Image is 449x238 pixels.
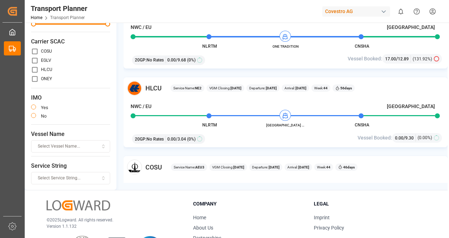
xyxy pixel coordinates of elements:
[355,123,369,127] span: CNSHA
[418,135,432,141] span: (0.00%)
[387,103,435,110] h4: [GEOGRAPHIC_DATA]
[105,22,110,26] span: Maximum
[146,57,164,63] span: No Rates
[193,200,305,208] h3: Company
[314,225,344,231] a: Privacy Policy
[268,165,280,169] b: [DATE]
[314,200,426,208] h3: Legal
[31,94,110,102] span: IMO
[398,56,409,61] span: 12.89
[127,81,142,96] img: Carrier
[193,225,213,231] a: About Us
[127,160,142,174] img: Carrier
[193,215,206,220] a: Home
[41,77,52,81] label: ONEY
[405,136,414,141] span: 9.30
[348,55,382,63] span: Vessel Booked:
[265,86,277,90] b: [DATE]
[209,85,241,91] span: VGM Closing:
[266,123,305,128] span: [GEOGRAPHIC_DATA] MAERSK
[131,24,151,31] h4: NWC / EU
[298,165,309,169] b: [DATE]
[355,44,369,49] span: CNSHA
[187,57,196,63] span: (0%)
[41,49,52,53] label: COSU
[47,217,175,223] p: © 2025 Logward. All rights reserved.
[233,165,244,169] b: [DATE]
[295,86,306,90] b: [DATE]
[131,182,151,189] h4: NWC / EU
[314,215,330,220] a: Imprint
[145,162,162,172] span: COSU
[409,4,425,19] button: Help Center
[387,24,435,31] h4: [GEOGRAPHIC_DATA]
[343,165,355,169] b: 46 days
[314,85,328,91] span: Week:
[146,136,164,142] span: No Rates
[413,56,432,62] span: (131.92%)
[174,165,204,170] span: Service Name:
[31,22,36,26] span: Minimum
[231,86,241,90] b: [DATE]
[41,58,51,63] label: EGLV
[135,57,146,63] span: 20GP :
[385,55,411,63] div: /
[41,106,48,110] label: yes
[167,57,186,63] span: 0.00 / 9.68
[393,4,409,19] button: show 0 new notifications
[31,37,110,46] span: Carrier SCAC
[340,86,352,90] b: 56 days
[317,165,330,170] span: Week:
[266,44,305,49] span: ONE TRADITION
[31,3,87,14] div: Transport Planner
[38,175,80,182] span: Select Service String...
[387,182,435,189] h4: [GEOGRAPHIC_DATA]
[385,56,396,61] span: 17.00
[252,165,280,170] span: Departure:
[131,103,151,110] h4: NWC / EU
[31,130,110,138] span: Vessel Name
[145,83,162,93] span: HLCU
[31,162,110,170] span: Service String
[249,85,277,91] span: Departure:
[167,136,186,142] span: 0.00 / 3.04
[323,86,328,90] b: 44
[47,200,110,210] img: Logward Logo
[202,44,217,49] span: NLRTM
[31,15,42,20] a: Home
[41,114,47,118] label: no
[326,165,330,169] b: 44
[322,6,390,17] div: Covestro AG
[38,143,80,150] span: Select Vessel Name...
[395,134,416,142] div: /
[287,165,309,170] span: Arrival:
[195,165,204,169] b: AEU3
[285,85,306,91] span: Arrival:
[358,134,392,142] span: Vessel Booked:
[195,86,202,90] b: NE2
[322,5,393,18] button: Covestro AG
[202,123,217,127] span: NLRTM
[395,136,403,141] span: 0.00
[47,223,175,230] p: Version 1.1.132
[135,136,146,142] span: 20GP :
[212,165,244,170] span: VGM Closing:
[187,136,196,142] span: (0%)
[173,85,202,91] span: Service Name:
[41,67,52,72] label: HLCU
